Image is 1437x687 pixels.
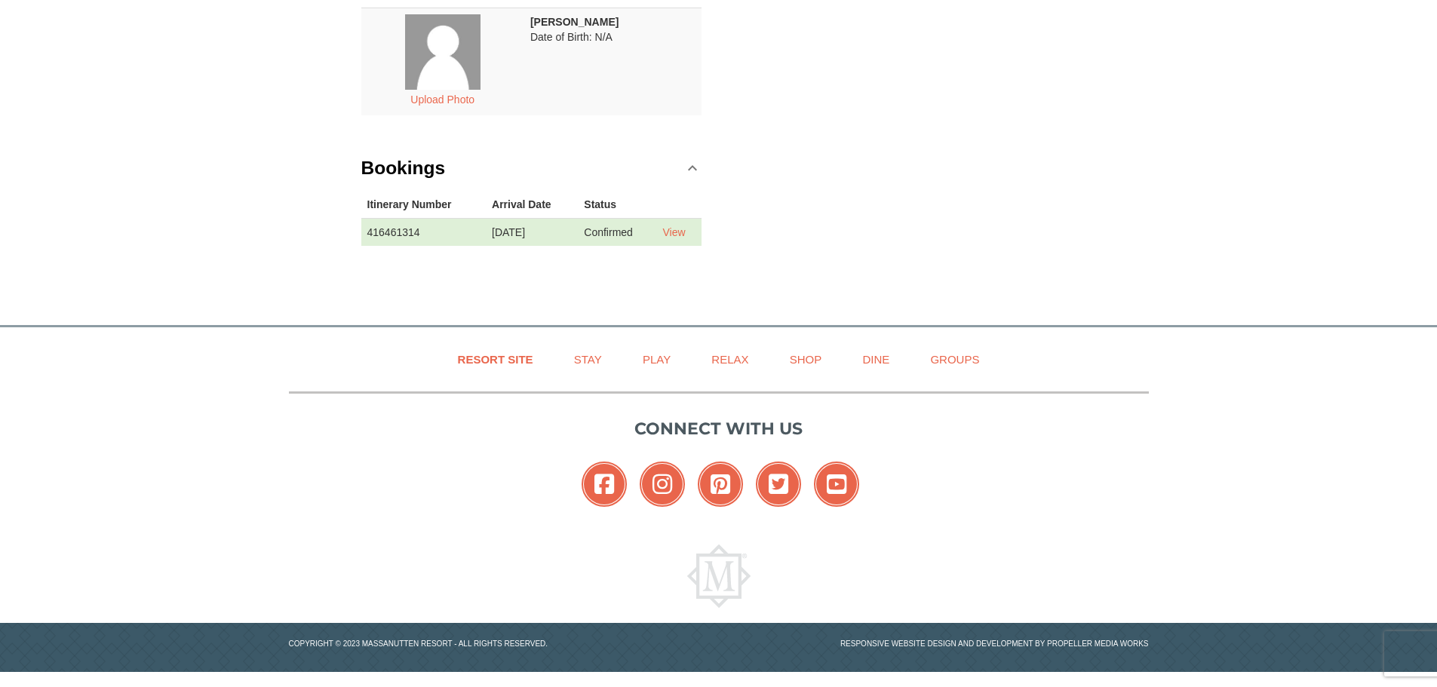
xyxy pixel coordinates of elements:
h3: Bookings [361,153,446,183]
a: Relax [692,342,767,376]
strong: [PERSON_NAME] [530,16,619,28]
img: Massanutten Resort Logo [687,544,751,608]
a: Resort Site [439,342,552,376]
a: View [662,226,685,238]
th: Itinerary Number [361,191,487,219]
td: 416461314 [361,218,487,246]
p: Copyright © 2023 Massanutten Resort - All Rights Reserved. [278,638,719,649]
p: Connect with us [289,416,1149,441]
th: Arrival Date [486,191,578,219]
img: placeholder.jpg [405,14,481,90]
button: Upload Photo [402,90,483,109]
td: Confirmed [578,218,656,246]
a: Responsive website design and development by Propeller Media Works [840,639,1149,648]
a: Bookings [361,146,702,191]
a: Dine [843,342,908,376]
a: Play [624,342,689,376]
td: Date of Birth: N/A [524,8,702,115]
td: [DATE] [486,218,578,246]
th: Status [578,191,656,219]
a: Groups [911,342,998,376]
a: Shop [771,342,841,376]
a: Stay [555,342,621,376]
